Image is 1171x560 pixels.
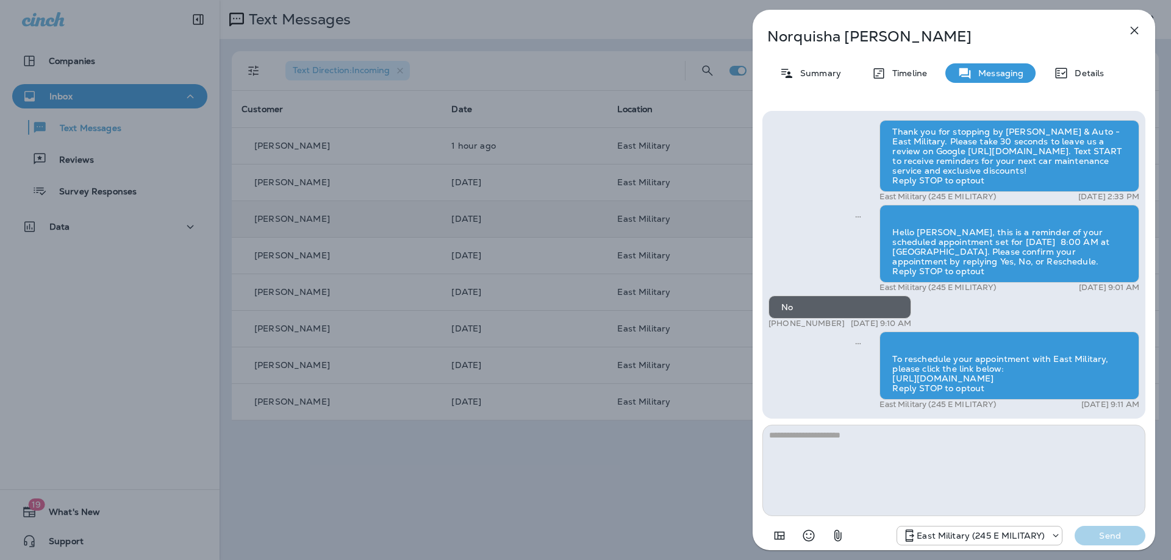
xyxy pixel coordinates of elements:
[879,203,1139,282] div: Hello [PERSON_NAME], this is a reminder of your scheduled appointment set for [DATE] 8:00 AM at [...
[794,68,841,78] p: Summary
[1081,400,1139,409] p: [DATE] 9:11 AM
[879,190,996,200] p: East Military (245 E MILITARY)
[897,528,1062,543] div: +1 (402) 721-8100
[768,294,911,317] div: No
[855,336,861,347] span: Sent
[767,523,792,548] button: Add in a premade template
[1078,190,1139,200] p: [DATE] 2:33 PM
[855,208,861,219] span: Sent
[879,330,1139,400] div: To reschedule your appointment with East Military, please click the link below: [URL][DOMAIN_NAME...
[797,523,821,548] button: Select an emoji
[892,338,902,348] img: twilio-download
[886,68,927,78] p: Timeline
[879,282,996,291] p: East Military (245 E MILITARY)
[768,317,845,327] p: [PHONE_NUMBER]
[879,118,1139,190] div: Thank you for stopping by [PERSON_NAME] & Auto - East Military. Please take 30 seconds to leave u...
[892,210,902,220] img: twilio-download
[1079,282,1139,291] p: [DATE] 9:01 AM
[767,28,1100,45] p: Norquisha [PERSON_NAME]
[1069,68,1104,78] p: Details
[879,400,996,409] p: East Military (245 E MILITARY)
[917,531,1045,541] p: East Military (245 E MILITARY)
[851,317,911,327] p: [DATE] 9:10 AM
[972,68,1023,78] p: Messaging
